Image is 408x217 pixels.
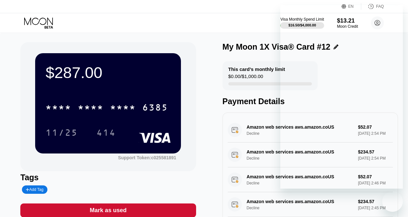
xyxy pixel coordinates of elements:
[45,128,78,139] div: 11/25
[228,74,263,82] div: $0.00 / $1,000.00
[26,187,43,192] div: Add Tag
[118,155,176,160] div: Support Token: c025581891
[223,42,331,52] div: My Moon 1X Visa® Card #12
[96,128,116,139] div: 414
[382,191,403,212] iframe: Button to launch messaging window, conversation in progress
[223,97,398,106] div: Payment Details
[45,64,171,82] div: $287.00
[90,207,126,214] div: Mark as used
[361,3,384,10] div: FAQ
[20,173,196,182] div: Tags
[228,66,285,72] div: This card’s monthly limit
[118,155,176,160] div: Support Token:c025581891
[280,5,403,189] iframe: Messaging window
[41,124,83,141] div: 11/25
[342,3,361,10] div: EN
[376,4,384,9] div: FAQ
[142,103,168,113] div: 6385
[92,124,121,141] div: 414
[22,185,47,194] div: Add Tag
[348,4,354,9] div: EN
